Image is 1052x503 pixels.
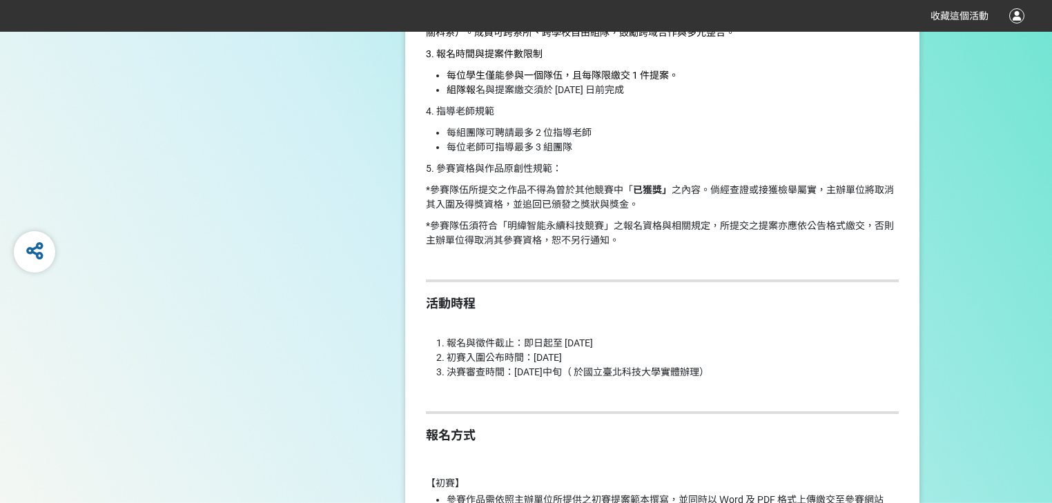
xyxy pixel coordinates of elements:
span: 組隊報 [447,84,476,95]
span: *參賽隊伍所提交之作品不得為曾於其他競賽中「 之內容。倘經查證或接獲檢舉屬實，主辦單位將取消其入圍及得獎資格，並追回已頒發之獎狀與獎金。 [426,184,894,210]
strong: 活動時程 [426,296,476,310]
span: 每位老師可指導最多 3 組團隊 [447,141,572,152]
li: 報名與徵件截止：即日起至 [DATE] [447,336,899,351]
span: 每位學生僅能參與一個隊伍，且每隊限繳交 1 件提案。 [447,70,679,81]
span: 收藏這個活動 [931,10,988,21]
span: 3. 報名時間與提案件數限制 [426,48,543,59]
span: 【初賽】 [426,477,465,489]
span: 名與提案繳交須於 [DATE] 日前完成 [476,84,624,95]
span: *參賽隊伍須符合「明緯智能永續 [426,220,565,231]
strong: 已獲獎」 [633,184,672,195]
span: 4. 指導老師規範 [426,106,494,117]
strong: 報名方式 [426,428,476,442]
span: 科技 [565,220,585,231]
li: 初賽入圍公布時間：[DATE] [447,351,899,365]
span: 5. 參賽資格與作品原創性規範： [426,163,562,174]
span: 每組團隊可聘請最多 2 位指導老師 [447,127,592,138]
li: 決賽審查時間：[DATE]中旬（ 於國立臺北科技大學實體辦理） [447,365,899,379]
span: 競賽」之報名資格與相關規定，所提交之提案亦應依公告格式繳交，否則主辦單位得取消其參賽資格，恕不另行通知。 [426,220,894,246]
